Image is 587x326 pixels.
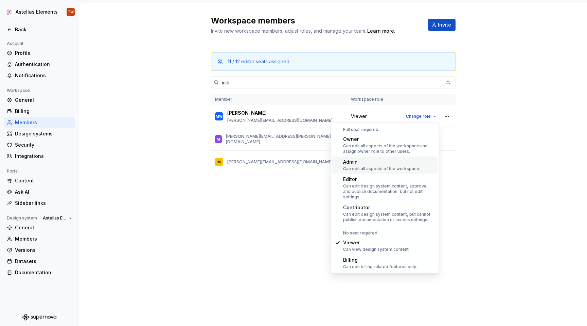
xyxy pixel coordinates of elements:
a: General [4,222,75,233]
button: Change role [403,112,439,121]
a: Ask AI [4,186,75,197]
a: Documentation [4,267,75,278]
a: Members [4,117,75,128]
div: Back [15,26,72,33]
div: M [217,136,220,143]
a: Sidebar links [4,198,75,209]
span: Invite [438,21,451,28]
div: Integrations [15,153,72,160]
a: Billing [4,106,75,117]
div: Design system [4,214,40,222]
div: Workspace [4,86,33,95]
div: Viewer [343,239,410,246]
div: Can edit all aspects of the workspace and assign owner role to other users. [343,143,435,154]
div: No seat required [332,230,438,236]
img: b2369ad3-f38c-46c1-b2a2-f2452fdbdcd2.png [5,8,13,16]
a: Security [4,140,75,150]
a: Content [4,175,75,186]
div: Can edit all aspects of the workspace. [343,166,420,172]
th: Member [211,94,347,105]
div: Sidebar links [15,200,72,207]
a: Authentication [4,59,75,70]
a: Learn more [367,28,394,34]
a: Versions [4,245,75,256]
div: Can edit design system content, approve and publish documentation, but not edit settings. [343,183,435,200]
div: Billing [343,257,417,263]
span: Viewer [351,113,367,120]
div: Admin [343,159,420,165]
div: Authentication [15,61,72,68]
p: [PERSON_NAME][EMAIL_ADDRESS][DOMAIN_NAME] [227,159,333,165]
p: [PERSON_NAME][EMAIL_ADDRESS][PERSON_NAME][DOMAIN_NAME] [226,134,343,145]
div: Contributor [343,204,435,211]
button: Invite [428,19,456,31]
a: Notifications [4,70,75,81]
th: Workspace role [347,94,399,105]
div: TW [68,9,74,15]
div: Ask AI [15,189,72,195]
span: Astellas Elements [43,215,66,221]
div: Can edit design system content, but cannot publish documentation or access settings. [343,212,435,223]
div: Full seat required [332,127,438,132]
a: Members [4,233,75,244]
div: Security [15,142,72,148]
div: Notifications [15,72,72,79]
div: M [217,159,221,165]
div: Billing [15,108,72,115]
a: Datasets [4,256,75,267]
div: 11 / 12 editor seats assigned [228,58,289,65]
div: Account [4,39,26,48]
div: Owner [343,136,435,143]
span: Invite new workspace members, adjust roles, and manage your team. [211,28,366,34]
button: Astellas ElementsTW [1,4,77,19]
a: General [4,95,75,105]
div: Astellas Elements [16,9,58,15]
div: Members [15,235,72,242]
input: Search in workspace members... [219,76,443,88]
h2: Workspace members [211,15,420,26]
div: Suggestions [331,123,439,273]
span: . [366,29,395,34]
div: Content [15,177,72,184]
div: Versions [15,247,72,254]
div: Can view design system content. [343,247,410,252]
div: MW [216,113,223,120]
div: General [15,97,72,103]
div: Members [15,119,72,126]
div: Editor [343,176,435,183]
svg: Supernova Logo [22,314,56,321]
div: Can edit billing related features only. [343,264,417,270]
p: [PERSON_NAME][EMAIL_ADDRESS][DOMAIN_NAME] [227,118,333,123]
div: General [15,224,72,231]
a: Design systems [4,128,75,139]
div: Datasets [15,258,72,265]
a: Back [4,24,75,35]
a: Profile [4,48,75,59]
div: Design systems [15,130,72,137]
div: Profile [15,50,72,56]
a: Integrations [4,151,75,162]
div: Documentation [15,269,72,276]
p: [PERSON_NAME] [227,110,267,116]
div: Portal [4,167,21,175]
span: Change role [406,114,431,119]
